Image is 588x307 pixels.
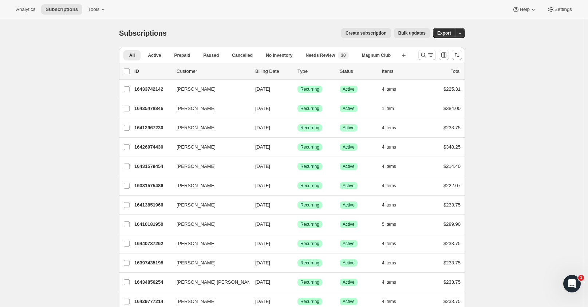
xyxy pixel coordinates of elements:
[172,103,245,114] button: [PERSON_NAME]
[134,161,461,172] div: 16431579454[PERSON_NAME][DATE]SuccessRecurringSuccessActive4 items$214.40
[382,164,396,169] span: 4 items
[343,164,355,169] span: Active
[433,28,455,38] button: Export
[382,219,404,229] button: 5 items
[343,86,355,92] span: Active
[382,202,396,208] span: 4 items
[362,52,391,58] span: Magnum Club
[177,143,216,151] span: [PERSON_NAME]
[437,30,451,36] span: Export
[255,125,270,130] span: [DATE]
[148,52,161,58] span: Active
[134,258,461,268] div: 16397435198[PERSON_NAME][DATE]SuccessRecurringSuccessActive4 items$233.75
[340,68,376,75] p: Status
[255,183,270,188] span: [DATE]
[134,68,461,75] div: IDCustomerBilling DateTypeStatusItemsTotal
[452,50,462,60] button: Sort the results
[343,202,355,208] span: Active
[46,7,78,12] span: Subscriptions
[172,141,245,153] button: [PERSON_NAME]
[382,123,404,133] button: 4 items
[382,258,404,268] button: 4 items
[134,201,171,209] p: 16413851966
[134,105,171,112] p: 16435478846
[300,125,319,131] span: Recurring
[134,239,461,249] div: 16440787262[PERSON_NAME][DATE]SuccessRecurringSuccessActive4 items$233.75
[88,7,99,12] span: Tools
[172,219,245,230] button: [PERSON_NAME]
[382,161,404,172] button: 4 items
[443,164,461,169] span: $214.40
[134,143,171,151] p: 16426074430
[382,86,396,92] span: 4 items
[16,7,35,12] span: Analytics
[12,4,40,15] button: Analytics
[300,279,319,285] span: Recurring
[232,52,253,58] span: Cancelled
[177,105,216,112] span: [PERSON_NAME]
[443,241,461,246] span: $233.75
[443,260,461,265] span: $233.75
[172,199,245,211] button: [PERSON_NAME]
[255,68,292,75] p: Billing Date
[177,221,216,228] span: [PERSON_NAME]
[520,7,529,12] span: Help
[306,52,335,58] span: Needs Review
[177,298,216,305] span: [PERSON_NAME]
[134,124,171,131] p: 16412967230
[443,279,461,285] span: $233.75
[418,50,436,60] button: Search and filter results
[382,106,394,111] span: 1 item
[134,163,171,170] p: 16431579454
[300,164,319,169] span: Recurring
[172,122,245,134] button: [PERSON_NAME]
[343,144,355,150] span: Active
[382,125,396,131] span: 4 items
[41,4,82,15] button: Subscriptions
[297,68,334,75] div: Type
[134,259,171,267] p: 16397435198
[341,28,391,38] button: Create subscription
[394,28,430,38] button: Bulk updates
[382,296,404,307] button: 4 items
[134,86,171,93] p: 16433742142
[134,123,461,133] div: 16412967230[PERSON_NAME][DATE]SuccessRecurringSuccessActive4 items$233.75
[508,4,541,15] button: Help
[300,202,319,208] span: Recurring
[134,181,461,191] div: 16381575486[PERSON_NAME][DATE]SuccessRecurringSuccessActive4 items$222.07
[134,182,171,189] p: 16381575486
[134,298,171,305] p: 16429777214
[255,86,270,92] span: [DATE]
[177,279,256,286] span: [PERSON_NAME] [PERSON_NAME]
[255,202,270,208] span: [DATE]
[439,50,449,60] button: Customize table column order and visibility
[255,106,270,111] span: [DATE]
[398,50,410,60] button: Create new view
[172,276,245,288] button: [PERSON_NAME] [PERSON_NAME]
[382,84,404,94] button: 4 items
[255,279,270,285] span: [DATE]
[451,68,461,75] p: Total
[255,299,270,304] span: [DATE]
[382,279,396,285] span: 4 items
[134,277,461,287] div: 16434856254[PERSON_NAME] [PERSON_NAME][DATE]SuccessRecurringSuccessActive4 items$233.75
[177,86,216,93] span: [PERSON_NAME]
[172,257,245,269] button: [PERSON_NAME]
[300,106,319,111] span: Recurring
[134,84,461,94] div: 16433742142[PERSON_NAME][DATE]SuccessRecurringSuccessActive4 items$225.31
[382,183,396,189] span: 4 items
[300,86,319,92] span: Recurring
[382,68,418,75] div: Items
[266,52,292,58] span: No inventory
[129,52,135,58] span: All
[382,299,396,304] span: 4 items
[300,299,319,304] span: Recurring
[172,238,245,249] button: [PERSON_NAME]
[177,163,216,170] span: [PERSON_NAME]
[382,241,396,247] span: 4 items
[172,83,245,95] button: [PERSON_NAME]
[204,52,219,58] span: Paused
[382,260,396,266] span: 4 items
[443,202,461,208] span: $233.75
[543,4,576,15] button: Settings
